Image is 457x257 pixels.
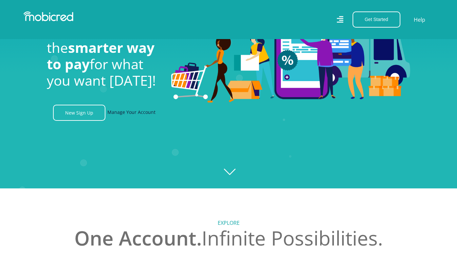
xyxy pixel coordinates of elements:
[413,15,426,24] a: Help
[47,38,155,73] span: smarter way to pay
[24,11,73,21] img: Mobicred
[47,23,161,89] h1: - the for what you want [DATE]!
[47,220,410,226] h5: Explore
[47,226,410,250] h2: Infinite Possibilities.
[107,105,155,121] a: Manage Your Account
[74,225,202,251] span: One Account.
[353,11,400,28] button: Get Started
[53,105,105,121] a: New Sign Up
